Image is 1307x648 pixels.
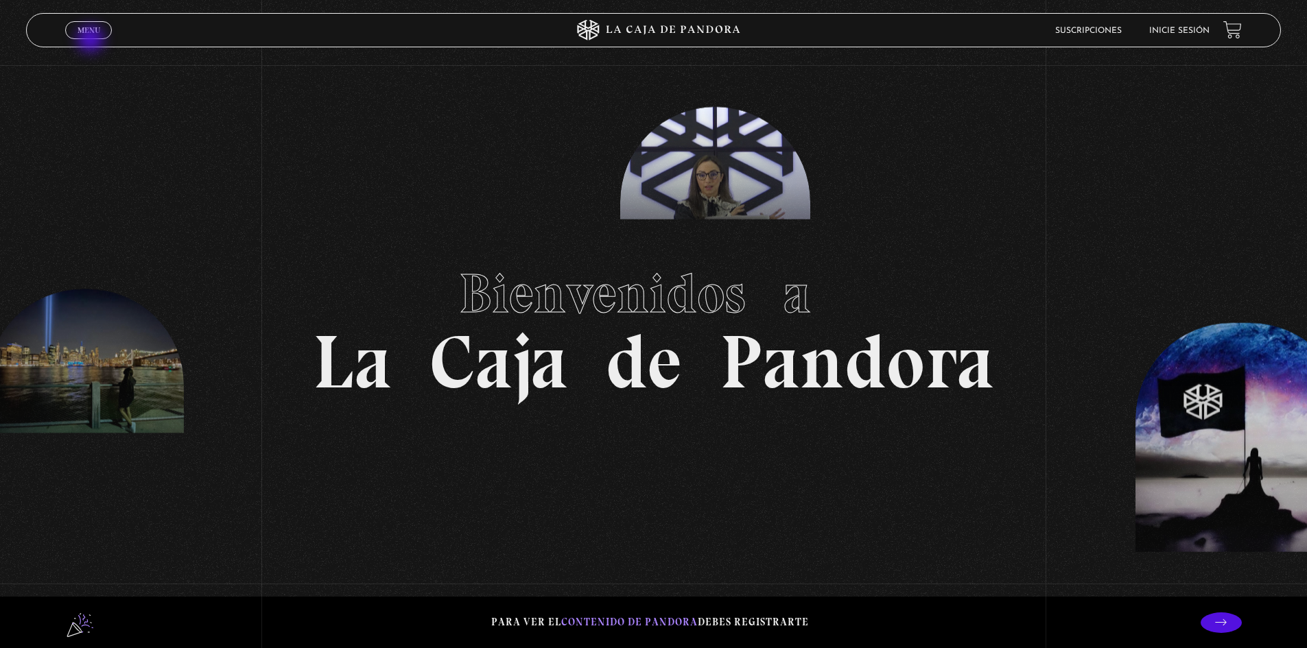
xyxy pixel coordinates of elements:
[78,26,100,34] span: Menu
[313,249,994,400] h1: La Caja de Pandora
[1055,27,1122,35] a: Suscripciones
[459,261,849,326] span: Bienvenidos a
[73,38,105,47] span: Cerrar
[561,616,698,628] span: contenido de Pandora
[1223,21,1242,39] a: View your shopping cart
[491,613,809,632] p: Para ver el debes registrarte
[1149,27,1210,35] a: Inicie sesión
